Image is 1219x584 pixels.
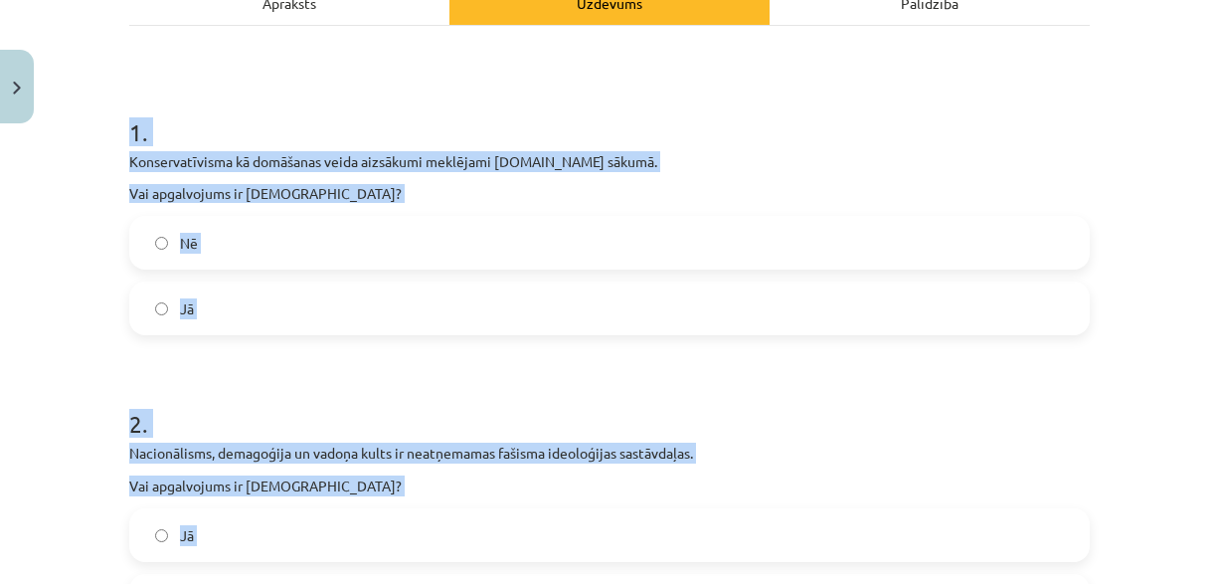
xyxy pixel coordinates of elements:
[13,82,21,95] img: icon-close-lesson-0947bae3869378f0d4975bcd49f059093ad1ed9edebbc8119c70593378902aed.svg
[180,525,194,546] span: Jā
[129,375,1090,437] h1: 2 .
[155,529,168,542] input: Jā
[155,237,168,250] input: Nē
[129,476,1090,496] p: Vai apgalvojums ir [DEMOGRAPHIC_DATA]?
[129,151,1090,172] p: Konservatīvisma kā domāšanas veida aizsākumi meklējami [DOMAIN_NAME] sākumā.
[129,443,1090,464] p: Nacionālisms, demagoģija un vadoņa kults ir neatņemamas fašisma ideoloģijas sastāvdaļas.
[155,302,168,315] input: Jā
[129,184,1090,203] p: Vai apgalvojums ir [DEMOGRAPHIC_DATA]?
[180,233,198,254] span: Nē
[180,298,194,319] span: Jā
[129,84,1090,145] h1: 1 .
